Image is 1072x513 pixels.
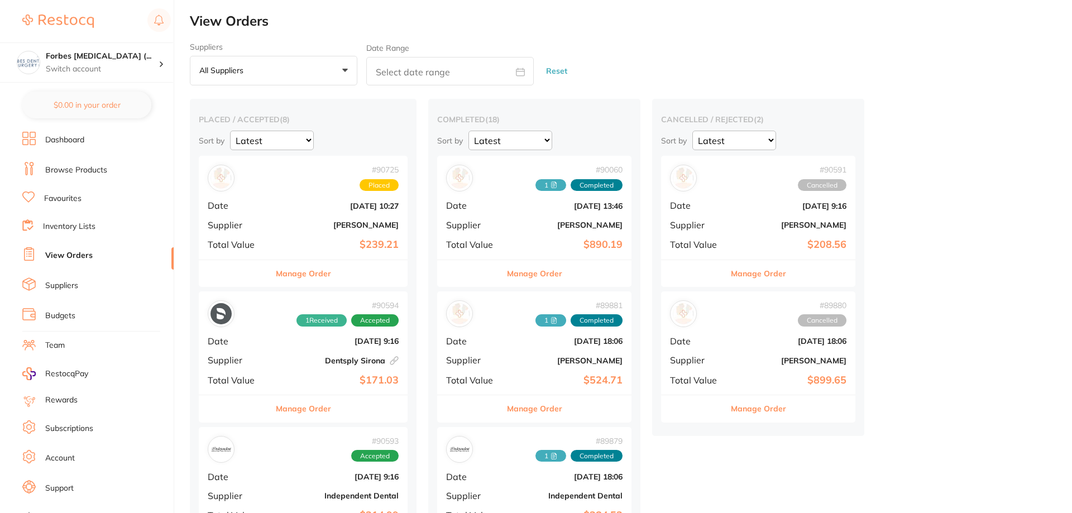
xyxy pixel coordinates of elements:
div: Dentsply Sirona#905941ReceivedAcceptedDate[DATE] 9:16SupplierDentsply SironaTotal Value$171.03Man... [199,291,408,423]
h2: placed / accepted ( 8 ) [199,114,408,124]
img: Adam Dental [210,167,232,189]
a: Suppliers [45,280,78,291]
img: Forbes Dental Surgery (DentalTown 6) [17,51,40,74]
span: Date [670,200,726,210]
button: $0.00 in your order [22,92,151,118]
b: Independent Dental [277,491,399,500]
label: Date Range [366,44,409,52]
div: Adam Dental#90725PlacedDate[DATE] 10:27Supplier[PERSON_NAME]Total Value$239.21Manage Order [199,156,408,287]
span: Received [535,450,566,462]
a: Dashboard [45,135,84,146]
a: Budgets [45,310,75,322]
span: Supplier [446,355,502,365]
b: Independent Dental [511,491,623,500]
span: Supplier [446,220,502,230]
b: [DATE] 13:46 [511,202,623,210]
b: [DATE] 9:16 [277,337,399,346]
b: [PERSON_NAME] [735,356,846,365]
span: # 90725 [360,165,399,174]
span: Total Value [208,239,269,250]
span: Supplier [446,491,502,501]
span: # 90594 [296,301,399,310]
input: Select date range [366,57,534,85]
span: RestocqPay [45,368,88,380]
img: RestocqPay [22,367,36,380]
h2: completed ( 18 ) [437,114,631,124]
p: Sort by [437,136,463,146]
b: [DATE] 18:06 [735,337,846,346]
b: [PERSON_NAME] [511,220,623,229]
a: Rewards [45,395,78,406]
span: Placed [360,179,399,191]
span: Date [670,336,726,346]
span: Date [208,336,269,346]
h4: Forbes Dental Surgery (DentalTown 6) [46,51,159,62]
img: Adam Dental [449,303,470,324]
button: Manage Order [276,395,331,422]
span: Date [446,336,502,346]
a: RestocqPay [22,367,88,380]
a: Inventory Lists [43,221,95,232]
span: Total Value [670,375,726,385]
span: Received [535,179,566,191]
span: # 90060 [535,165,623,174]
span: Received [296,314,347,327]
b: [PERSON_NAME] [735,220,846,229]
span: Completed [571,314,623,327]
img: Independent Dental [210,439,232,460]
span: Date [208,200,269,210]
p: Switch account [46,64,159,75]
a: Subscriptions [45,423,93,434]
b: [PERSON_NAME] [511,356,623,365]
b: $239.21 [277,239,399,251]
a: View Orders [45,250,93,261]
b: $890.19 [511,239,623,251]
b: $524.71 [511,375,623,386]
h2: cancelled / rejected ( 2 ) [661,114,855,124]
a: Favourites [44,193,82,204]
span: # 90593 [351,437,399,445]
span: Date [208,472,269,482]
b: [DATE] 18:06 [511,337,623,346]
span: # 90591 [798,165,846,174]
h2: View Orders [190,13,1072,29]
img: Dentsply Sirona [210,303,232,324]
span: Total Value [670,239,726,250]
span: Supplier [670,220,726,230]
span: Date [446,472,502,482]
span: Completed [571,179,623,191]
a: Support [45,483,74,494]
b: $899.65 [735,375,846,386]
span: Cancelled [798,314,846,327]
a: Team [45,340,65,351]
img: Restocq Logo [22,15,94,28]
span: Cancelled [798,179,846,191]
span: # 89881 [535,301,623,310]
label: Suppliers [190,42,357,51]
span: Total Value [208,375,269,385]
span: Received [535,314,566,327]
p: All suppliers [199,65,248,75]
span: Total Value [446,239,502,250]
span: Completed [571,450,623,462]
b: $208.56 [735,239,846,251]
b: [DATE] 9:16 [735,202,846,210]
img: Independent Dental [449,439,470,460]
span: Supplier [208,220,269,230]
button: Manage Order [507,395,562,422]
span: Accepted [351,450,399,462]
button: Reset [543,56,571,86]
b: Dentsply Sirona [277,356,399,365]
span: Accepted [351,314,399,327]
b: [DATE] 18:06 [511,472,623,481]
a: Browse Products [45,165,107,176]
span: Supplier [208,491,269,501]
p: Sort by [661,136,687,146]
b: $171.03 [277,375,399,386]
button: Manage Order [731,260,786,287]
span: Supplier [208,355,269,365]
img: Adam Dental [673,167,694,189]
a: Restocq Logo [22,8,94,34]
b: [DATE] 10:27 [277,202,399,210]
span: # 89879 [535,437,623,445]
